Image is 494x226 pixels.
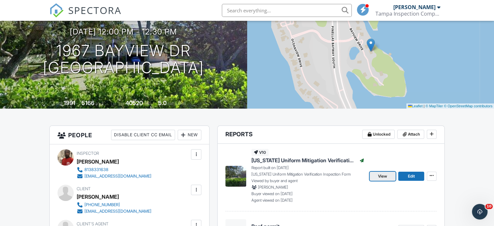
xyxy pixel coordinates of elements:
div: 5.0 [158,100,167,106]
span: Client [77,186,91,191]
div: Tampa Inspection Company [375,10,440,17]
div: [PERSON_NAME] [77,192,119,202]
iframe: Intercom live chat [472,204,488,219]
span: | [424,104,424,108]
div: [PERSON_NAME] [393,4,436,10]
h3: [DATE] 12:00 pm - 12:30 pm [70,27,177,36]
div: 8138331638 [84,167,108,172]
div: [EMAIL_ADDRESS][DOMAIN_NAME] [84,209,151,214]
img: The Best Home Inspection Software - Spectora [49,3,64,18]
div: Disable Client CC Email [111,130,175,140]
div: [EMAIL_ADDRESS][DOMAIN_NAME] [84,174,151,179]
a: [PHONE_NUMBER] [77,202,151,208]
input: Search everything... [222,4,352,17]
h1: 1967 Bayview Dr [GEOGRAPHIC_DATA] [43,42,204,77]
span: bathrooms [168,101,186,106]
a: SPECTORA [49,9,121,22]
a: © MapTiler [425,104,443,108]
span: Inspector [77,151,99,156]
div: 40520 [125,100,143,106]
span: Lot Size [111,101,124,106]
a: Leaflet [408,104,423,108]
div: [PHONE_NUMBER] [84,202,120,207]
div: New [178,130,201,140]
div: 5166 [82,100,95,106]
a: 8138331638 [77,166,151,173]
h3: People [50,126,209,144]
span: 10 [485,204,493,209]
span: Built [56,101,63,106]
div: [PERSON_NAME] [77,157,119,166]
a: [EMAIL_ADDRESS][DOMAIN_NAME] [77,208,151,215]
span: sq. ft. [95,101,105,106]
a: [EMAIL_ADDRESS][DOMAIN_NAME] [77,173,151,179]
span: sq.ft. [144,101,152,106]
img: Marker [367,38,375,52]
span: SPECTORA [68,3,121,17]
a: © OpenStreetMap contributors [444,104,492,108]
div: 1991 [64,100,75,106]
